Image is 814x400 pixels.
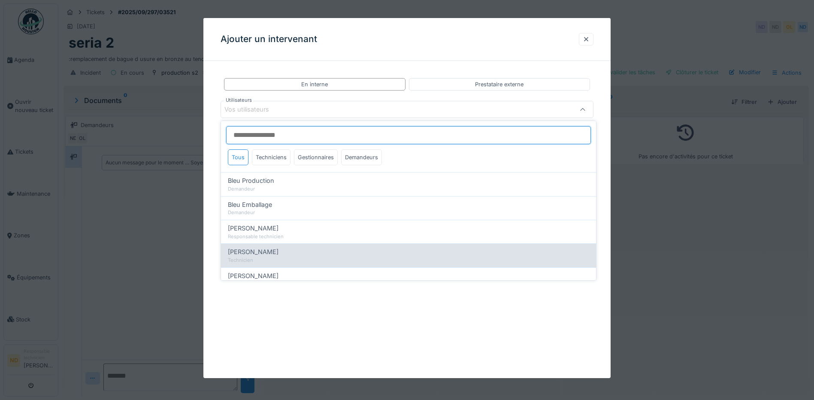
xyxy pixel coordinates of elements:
h3: Ajouter un intervenant [221,34,317,45]
div: Demandeurs [341,149,382,165]
div: Demandeur [228,185,589,193]
div: Demandeur [228,209,589,216]
label: Utilisateurs [224,97,254,104]
div: Techniciens [252,149,290,165]
div: Technicien [228,257,589,264]
div: Prestataire externe [475,80,524,88]
span: Bleu Emballage [228,200,272,209]
div: Vos utilisateurs [224,105,281,114]
span: [PERSON_NAME] [228,224,278,233]
div: Gestionnaires [294,149,338,165]
span: [PERSON_NAME] [228,271,278,281]
div: Tous [228,149,248,165]
div: Responsable technicien [228,233,589,240]
div: En interne [301,80,328,88]
span: Bleu Production [228,176,274,185]
span: [PERSON_NAME] [228,247,278,257]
